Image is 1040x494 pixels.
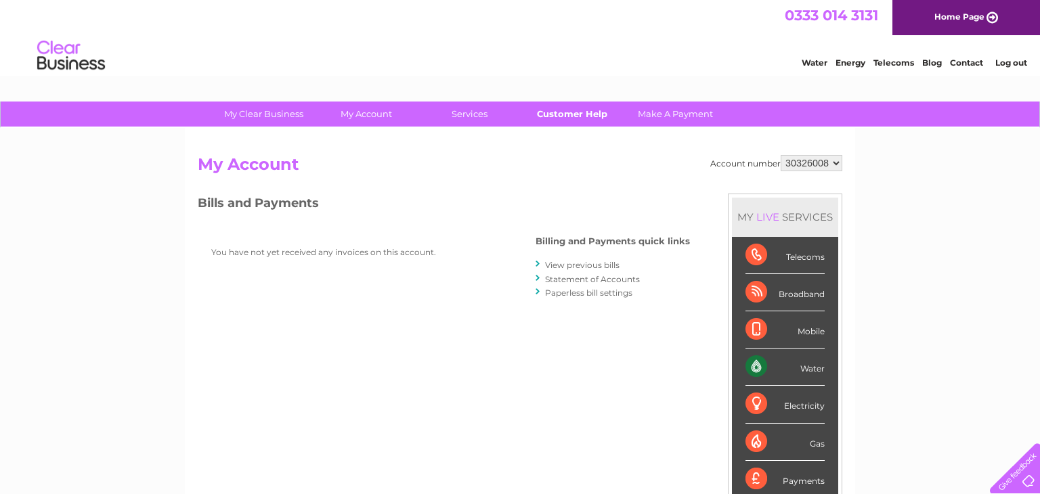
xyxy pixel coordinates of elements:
[37,35,106,76] img: logo.png
[545,260,620,270] a: View previous bills
[536,236,690,246] h4: Billing and Payments quick links
[545,274,640,284] a: Statement of Accounts
[211,246,482,259] p: You have not yet received any invoices on this account.
[745,424,825,461] div: Gas
[754,210,782,223] div: LIVE
[745,237,825,274] div: Telecoms
[201,7,841,66] div: Clear Business is a trading name of Verastar Limited (registered in [GEOGRAPHIC_DATA] No. 3667643...
[995,58,1027,68] a: Log out
[745,386,825,423] div: Electricity
[785,7,878,24] a: 0333 014 3131
[922,58,942,68] a: Blog
[732,198,838,236] div: MY SERVICES
[545,288,632,298] a: Paperless bill settings
[873,58,914,68] a: Telecoms
[802,58,827,68] a: Water
[745,274,825,311] div: Broadband
[620,102,731,127] a: Make A Payment
[710,155,842,171] div: Account number
[517,102,628,127] a: Customer Help
[836,58,865,68] a: Energy
[311,102,422,127] a: My Account
[198,194,690,217] h3: Bills and Payments
[950,58,983,68] a: Contact
[414,102,525,127] a: Services
[745,311,825,349] div: Mobile
[198,155,842,181] h2: My Account
[208,102,320,127] a: My Clear Business
[745,349,825,386] div: Water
